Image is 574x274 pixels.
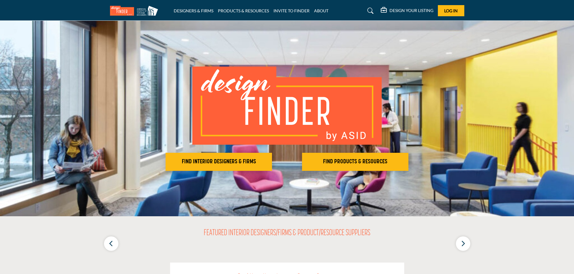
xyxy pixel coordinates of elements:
[273,8,310,13] a: INVITE TO FINDER
[218,8,269,13] a: PRODUCTS & RESOURCES
[389,8,433,13] h5: DESIGN YOUR LISTING
[304,158,407,165] h2: FIND PRODUCTS & RESOURCES
[192,66,382,145] img: image
[381,7,433,14] div: DESIGN YOUR LISTING
[174,8,213,13] a: DESIGNERS & FIRMS
[444,8,458,13] span: Log In
[110,6,161,16] img: Site Logo
[302,153,408,171] button: FIND PRODUCTS & RESOURCES
[314,8,328,13] a: ABOUT
[167,158,270,165] h2: FIND INTERIOR DESIGNERS & FIRMS
[204,228,370,239] h2: FEATURED INTERIOR DESIGNERS/FIRMS & PRODUCT/RESOURCE SUPPLIERS
[362,6,377,16] a: Search
[438,5,464,16] button: Log In
[166,153,272,171] button: FIND INTERIOR DESIGNERS & FIRMS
